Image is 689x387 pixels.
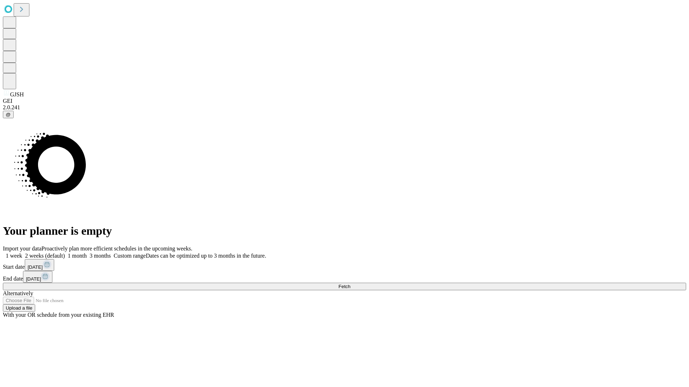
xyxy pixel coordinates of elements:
div: Start date [3,259,686,271]
button: Upload a file [3,304,35,312]
span: Dates can be optimized up to 3 months in the future. [146,253,266,259]
span: Fetch [338,284,350,289]
button: @ [3,111,14,118]
span: GJSH [10,91,24,97]
span: @ [6,112,11,117]
span: 2 weeks (default) [25,253,65,259]
span: Proactively plan more efficient schedules in the upcoming weeks. [42,245,192,252]
div: 2.0.241 [3,104,686,111]
span: 1 month [68,253,87,259]
button: [DATE] [23,271,52,283]
div: End date [3,271,686,283]
span: 3 months [90,253,111,259]
span: Custom range [114,253,146,259]
span: [DATE] [28,264,43,270]
span: 1 week [6,253,22,259]
span: Import your data [3,245,42,252]
span: [DATE] [26,276,41,282]
div: GEI [3,98,686,104]
h1: Your planner is empty [3,224,686,238]
button: Fetch [3,283,686,290]
button: [DATE] [25,259,54,271]
span: Alternatively [3,290,33,296]
span: With your OR schedule from your existing EHR [3,312,114,318]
